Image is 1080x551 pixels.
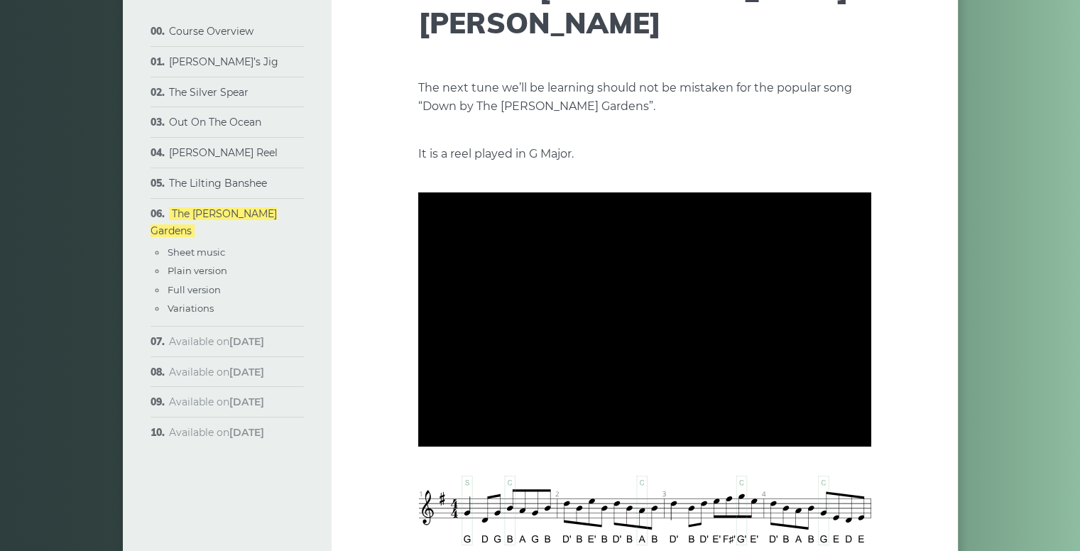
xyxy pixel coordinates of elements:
a: [PERSON_NAME] Reel [169,146,278,159]
a: The Silver Spear [169,86,249,99]
p: It is a reel played in G Major. [418,145,871,163]
a: Sheet music [168,246,225,258]
a: Out On The Ocean [169,116,261,129]
a: Course Overview [169,25,253,38]
a: The [PERSON_NAME] Gardens [151,207,277,237]
a: Full version [168,284,221,295]
a: The Lilting Banshee [169,177,267,190]
p: The next tune we’ll be learning should not be mistaken for the popular song “Down by The [PERSON_... [418,79,871,116]
strong: [DATE] [229,335,264,348]
a: Variations [168,302,214,314]
span: Available on [169,366,264,378]
strong: [DATE] [229,426,264,439]
a: Plain version [168,265,227,276]
strong: [DATE] [229,395,264,408]
span: Available on [169,395,264,408]
a: [PERSON_NAME]’s Jig [169,55,278,68]
strong: [DATE] [229,366,264,378]
span: Available on [169,335,264,348]
span: Available on [169,426,264,439]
